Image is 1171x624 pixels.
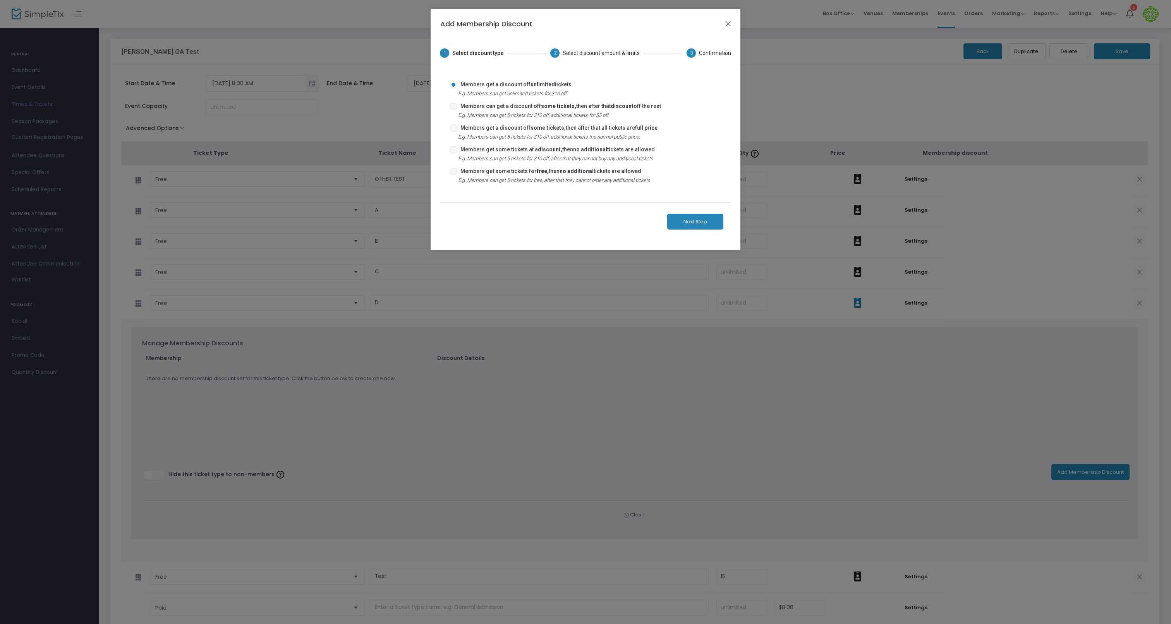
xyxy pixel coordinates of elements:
[458,155,667,163] p: E.g. Members can get 5 tickets for $10 off, after that they cannot buy any additional tickets
[458,133,667,141] p: E.g. Members can get 5 tickets for $10 off, additional tickets the normal public price.
[458,111,667,119] p: E.g. Members can get 5 tickets for $10 off, additional tickets for $5 off.
[440,19,532,29] h4: Add Membership Discount
[699,49,731,57] div: Confirmation
[554,50,556,56] span: 2
[531,125,566,131] strong: some tickets,
[457,146,655,154] span: Members get some tickets at a then tickets are allowed
[690,50,693,56] span: 3
[457,102,661,110] span: Members can get a discount off then after that off the rest
[573,146,607,153] strong: no additional
[457,167,641,175] span: Members get some tickets for then tickets are allowed
[667,214,723,230] button: Next Step
[538,146,562,153] strong: discount,
[457,124,658,132] span: Members get a discount off then after that all tickets are
[537,168,549,174] strong: free,
[723,19,733,29] button: Close
[560,168,594,174] strong: no additional
[452,49,503,57] div: Select discount type
[563,49,640,57] div: Select discount amount & limits
[611,103,634,109] strong: discount
[531,81,555,87] strong: unlimited
[457,81,572,89] span: Members get a discount off tickets
[541,103,576,109] strong: some tickets,
[635,125,658,131] strong: full price
[458,177,667,184] p: E.g. Members can get 5 tickets for free, after that they cannot order any additional tickets
[443,50,446,56] span: 1
[458,90,667,98] p: E.g. Members can get unlimited tickets for $10 off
